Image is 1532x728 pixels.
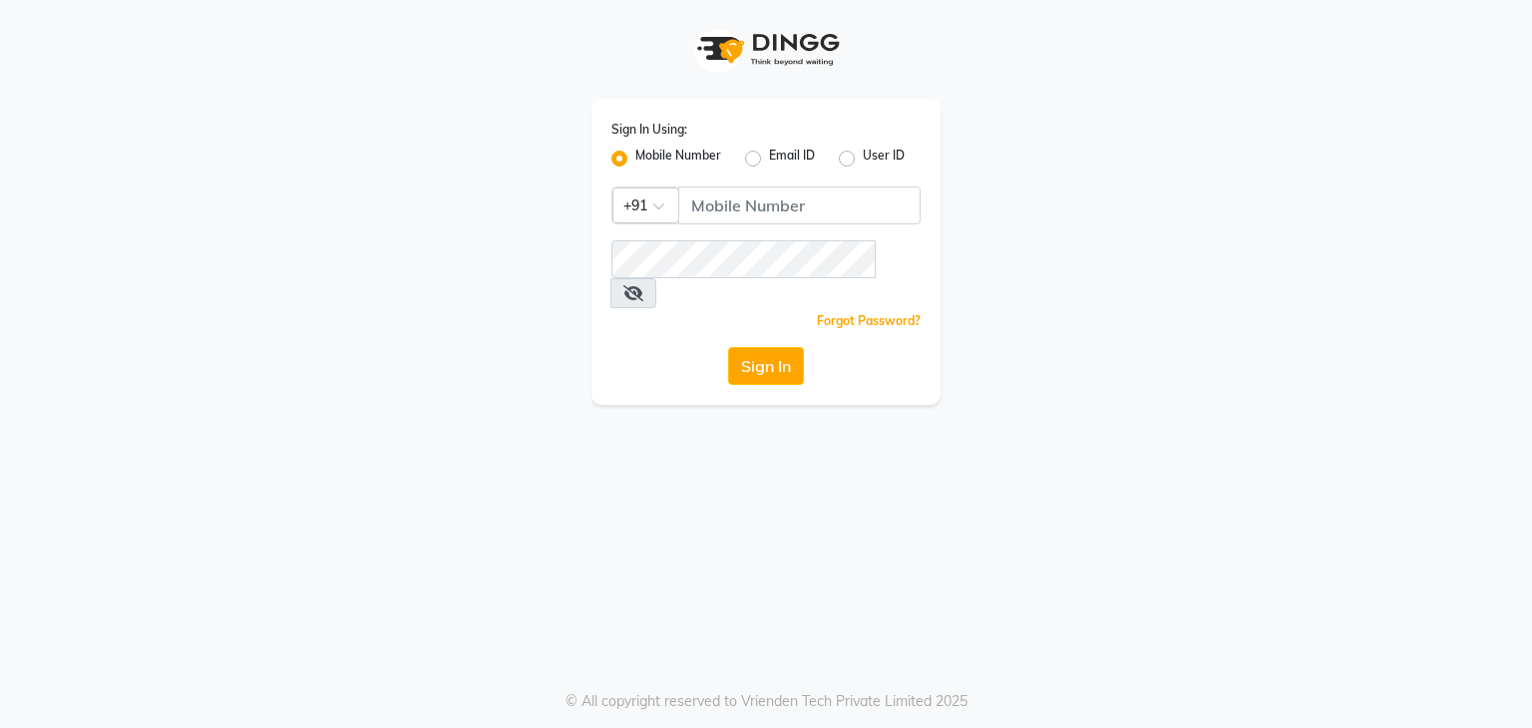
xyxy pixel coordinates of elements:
[817,313,921,328] a: Forgot Password?
[611,240,876,278] input: Username
[863,147,905,171] label: User ID
[635,147,721,171] label: Mobile Number
[678,186,921,224] input: Username
[611,121,687,139] label: Sign In Using:
[686,20,846,79] img: logo1.svg
[769,147,815,171] label: Email ID
[728,347,804,385] button: Sign In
